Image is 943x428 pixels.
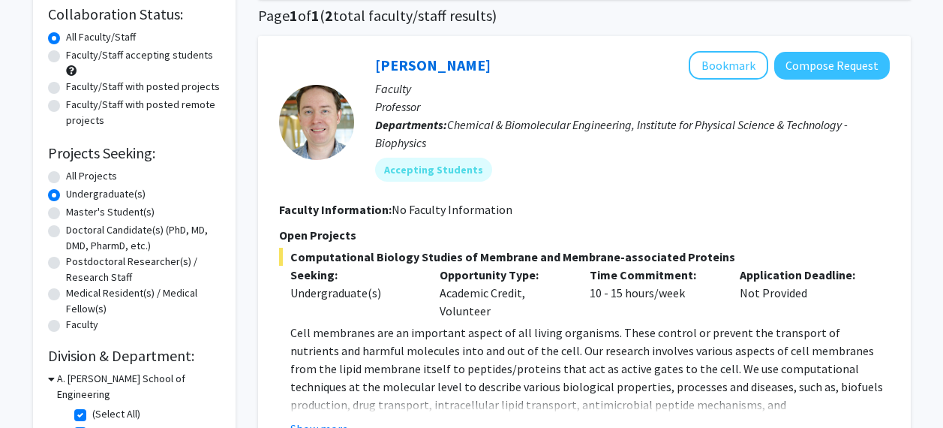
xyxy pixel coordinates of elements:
[578,266,728,320] div: 10 - 15 hours/week
[375,98,890,116] p: Professor
[375,80,890,98] p: Faculty
[440,266,567,284] p: Opportunity Type:
[279,226,890,244] p: Open Projects
[66,204,155,220] label: Master's Student(s)
[392,202,512,217] span: No Faculty Information
[11,360,64,417] iframe: Chat
[375,158,492,182] mat-chip: Accepting Students
[740,266,867,284] p: Application Deadline:
[66,222,221,254] label: Doctoral Candidate(s) (PhD, MD, DMD, PharmD, etc.)
[66,29,136,45] label: All Faculty/Staff
[66,47,213,63] label: Faculty/Staff accepting students
[311,6,320,25] span: 1
[279,202,392,217] b: Faculty Information:
[325,6,333,25] span: 2
[375,117,848,150] span: Chemical & Biomolecular Engineering, Institute for Physical Science & Technology - Biophysics
[375,56,491,74] a: [PERSON_NAME]
[48,347,221,365] h2: Division & Department:
[279,248,890,266] span: Computational Biology Studies of Membrane and Membrane-associated Proteins
[66,168,117,184] label: All Projects
[66,285,221,317] label: Medical Resident(s) / Medical Fellow(s)
[428,266,578,320] div: Academic Credit, Volunteer
[689,51,768,80] button: Add Jeffery Klauda to Bookmarks
[66,79,220,95] label: Faculty/Staff with posted projects
[48,5,221,23] h2: Collaboration Status:
[57,371,221,402] h3: A. [PERSON_NAME] School of Engineering
[66,317,98,333] label: Faculty
[48,144,221,162] h2: Projects Seeking:
[66,254,221,285] label: Postdoctoral Researcher(s) / Research Staff
[92,406,140,422] label: (Select All)
[590,266,717,284] p: Time Commitment:
[728,266,878,320] div: Not Provided
[290,266,418,284] p: Seeking:
[774,52,890,80] button: Compose Request to Jeffery Klauda
[290,6,298,25] span: 1
[66,97,221,128] label: Faculty/Staff with posted remote projects
[258,7,911,25] h1: Page of ( total faculty/staff results)
[290,284,418,302] div: Undergraduate(s)
[66,186,146,202] label: Undergraduate(s)
[375,117,447,132] b: Departments:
